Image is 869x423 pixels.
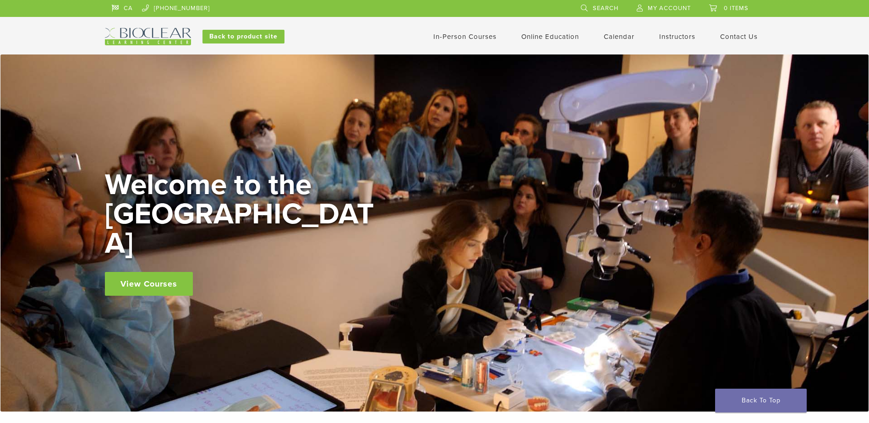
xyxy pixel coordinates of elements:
[724,5,749,12] span: 0 items
[720,33,758,41] a: Contact Us
[202,30,284,43] a: Back to product site
[659,33,695,41] a: Instructors
[604,33,634,41] a: Calendar
[105,170,380,258] h2: Welcome to the [GEOGRAPHIC_DATA]
[105,272,193,296] a: View Courses
[521,33,579,41] a: Online Education
[105,28,191,45] img: Bioclear
[648,5,691,12] span: My Account
[715,389,807,412] a: Back To Top
[433,33,497,41] a: In-Person Courses
[593,5,618,12] span: Search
